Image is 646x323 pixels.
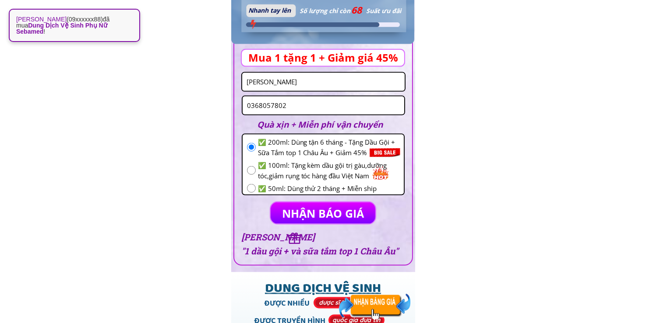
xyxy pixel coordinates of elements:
input: Họ và Tên: [244,73,402,91]
h3: Mua 1 tặng 1 + Giảm giá 45% [249,49,411,66]
h1: DUNG DỊCH VỆ SINH [242,279,404,300]
strong: [PERSON_NAME] [16,16,67,23]
span: ✅ 100ml: Tặng kèm dầu gội trị gàu,dưỡng tóc,giảm rụng tóc hàng đầu Việt Nam [258,160,399,181]
span: Số lượng chỉ còn Suất ưu đãi [300,7,401,15]
span: ✅ 200ml: Dùng tận 6 tháng - Tặng Dầu Gội + Sữa Tắm top 1 Châu Âu + Giảm 45% [258,137,399,158]
span: Dung Dịch Vệ Sinh Phụ Nữ Sebamed [16,22,107,35]
h3: [PERSON_NAME] "1 dầu gội + và sữa tắm top 1 Châu Âu" [241,230,402,258]
input: Số điện thoại: [245,97,402,115]
span: 68 [352,4,362,16]
span: Nhanh tay lên [248,6,291,14]
h3: dược sĩ khuyên dùng [315,298,382,307]
span: ✅ 50ml: Dùng thử 2 tháng + Miễn ship [258,183,399,194]
p: NHẬN BÁO GIÁ [268,202,378,224]
p: ( ) đã mua ! [16,16,133,35]
h2: ĐƯỢC NHIỀU [237,298,336,311]
h2: Quà xịn + Miễn phí vận chuyển [258,118,395,131]
span: 09xxxxxx88 [69,16,101,23]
